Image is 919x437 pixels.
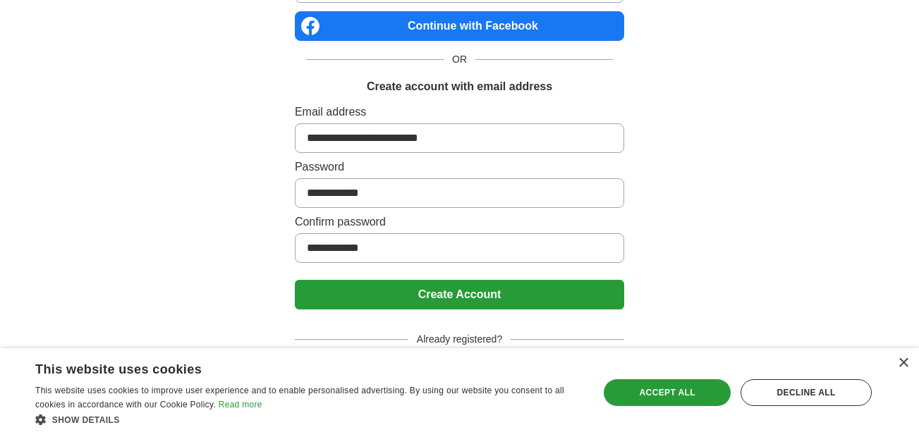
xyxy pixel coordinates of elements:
[295,214,624,230] label: Confirm password
[408,332,511,347] span: Already registered?
[295,104,624,121] label: Email address
[295,11,624,41] a: Continue with Facebook
[444,52,475,67] span: OR
[898,358,908,369] div: Close
[295,159,624,176] label: Password
[35,357,547,378] div: This website uses cookies
[367,78,552,95] h1: Create account with email address
[52,415,120,425] span: Show details
[604,379,731,406] div: Accept all
[35,412,582,426] div: Show details
[741,379,872,406] div: Decline all
[219,400,262,410] a: Read more, opens a new window
[295,280,624,309] button: Create Account
[35,386,564,410] span: This website uses cookies to improve user experience and to enable personalised advertising. By u...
